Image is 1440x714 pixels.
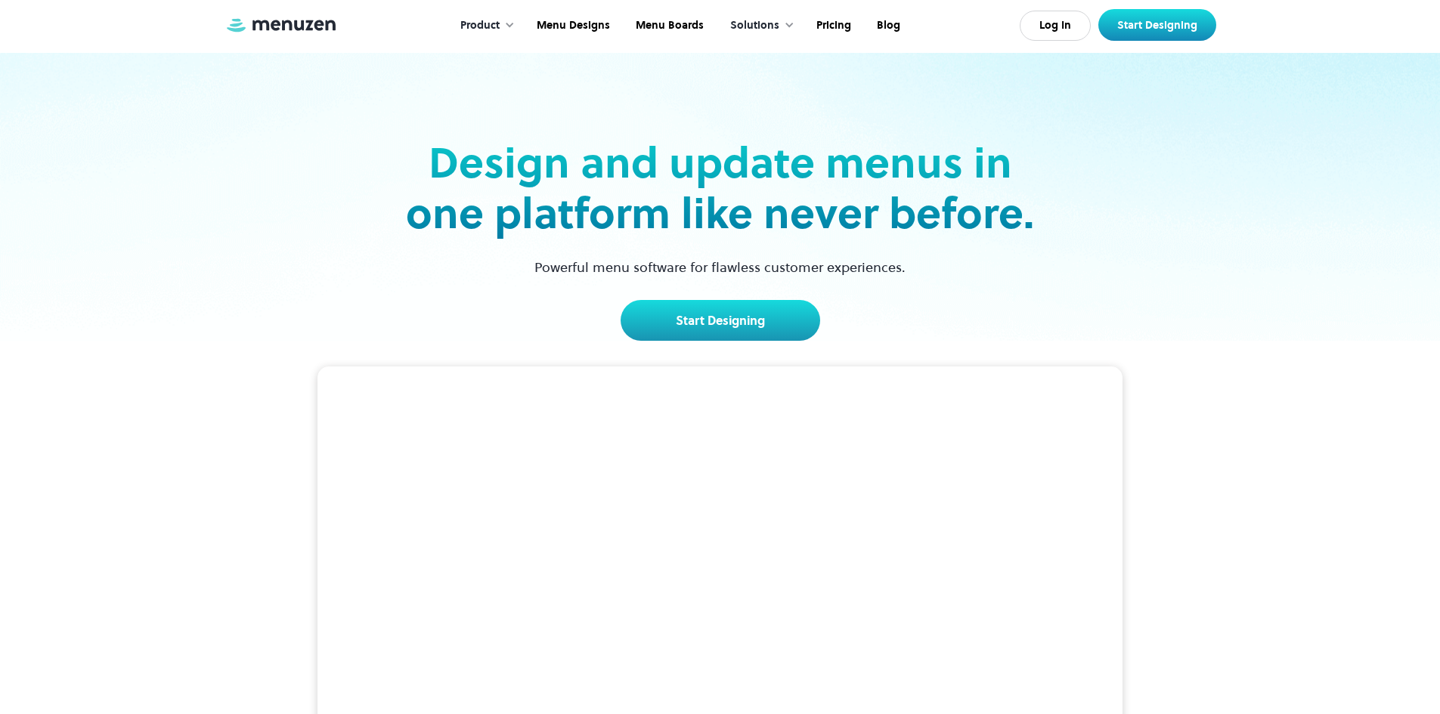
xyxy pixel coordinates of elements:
a: Start Designing [621,300,820,341]
a: Start Designing [1098,9,1216,41]
a: Log In [1020,11,1091,41]
div: Solutions [715,2,802,49]
a: Blog [862,2,912,49]
a: Pricing [802,2,862,49]
p: Powerful menu software for flawless customer experiences. [516,257,924,277]
div: Product [445,2,522,49]
h2: Design and update menus in one platform like never before. [401,138,1039,239]
div: Product [460,17,500,34]
a: Menu Designs [522,2,621,49]
div: Solutions [730,17,779,34]
a: Menu Boards [621,2,715,49]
